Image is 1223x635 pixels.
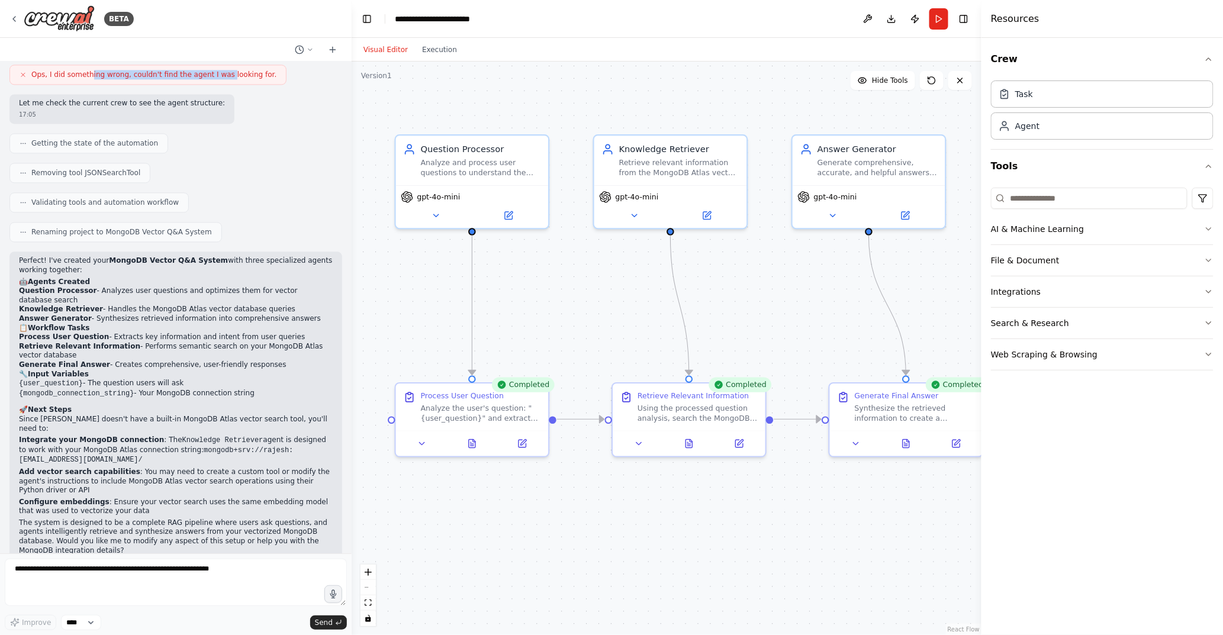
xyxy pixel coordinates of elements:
[31,227,212,237] span: Renaming project to MongoDB Vector Q&A System
[818,158,938,178] div: Generate comprehensive, accurate, and helpful answers based on retrieved information from the vec...
[955,11,972,27] button: Hide right sidebar
[19,342,140,350] strong: Retrieve Relevant Information
[31,168,140,178] span: Removing tool JSONSearchTool
[991,150,1214,183] button: Tools
[19,333,109,341] strong: Process User Question
[361,611,376,626] button: toggle interactivity
[991,12,1039,26] h4: Resources
[19,389,333,399] li: - Your MongoDB connection string
[5,615,56,630] button: Improve
[611,382,767,457] div: CompletedRetrieve Relevant InformationUsing the processed question analysis, search the MongoDB A...
[19,405,333,415] h2: 🚀
[361,580,376,595] button: zoom out
[19,99,225,108] p: Let me check the current crew to see the agent structure:
[28,324,89,332] strong: Workflow Tasks
[395,382,550,457] div: CompletedProcess User QuestionAnalyze the user's question: "{user_question}" and extract key info...
[19,110,225,119] div: 17:05
[109,256,228,265] strong: MongoDB Vector Q&A System
[361,565,376,626] div: React Flow controls
[19,498,110,506] strong: Configure embeddings
[28,370,89,378] strong: Input Variables
[718,436,761,451] button: Open in side panel
[446,436,498,451] button: View output
[616,192,659,202] span: gpt-4o-mini
[791,134,947,229] div: Answer GeneratorGenerate comprehensive, accurate, and helpful answers based on retrieved informat...
[24,5,95,32] img: Logo
[361,565,376,580] button: zoom in
[19,360,333,370] li: - Creates comprehensive, user-friendly responses
[19,468,140,476] strong: Add vector search capabilities
[855,391,939,401] div: Generate Final Answer
[991,339,1214,370] button: Web Scraping & Browsing
[19,468,333,495] p: : You may need to create a custom tool or modify the agent's instructions to include MongoDB Atla...
[638,391,749,401] div: Retrieve Relevant Information
[395,134,550,229] div: Question ProcessorAnalyze and process user questions to understand the intent and extract key inf...
[19,286,97,295] strong: Question Processor
[466,235,478,375] g: Edge from a1d3ca03-81a4-48d6-b0af-c790ef16b59d to 65fe69f5-2e4a-4111-a83a-1bd6bbb08e3b
[421,158,541,178] div: Analyze and process user questions to understand the intent and extract key information needed fo...
[872,76,908,85] span: Hide Tools
[492,378,555,392] div: Completed
[991,43,1214,76] button: Crew
[19,342,333,360] li: - Performs semantic search on your MongoDB Atlas vector database
[19,389,134,398] code: {mongodb_connection_string}
[991,308,1214,339] button: Search & Research
[28,405,72,414] strong: Next Steps
[310,615,347,630] button: Send
[991,276,1214,307] button: Integrations
[855,404,975,424] div: Synthesize the retrieved information to create a comprehensive, accurate, and helpful answer to t...
[1015,120,1039,132] div: Agent
[19,436,333,465] p: : The agent is designed to work with your MongoDB Atlas connection string:
[818,143,938,156] div: Answer Generator
[926,378,989,392] div: Completed
[814,192,857,202] span: gpt-4o-mini
[19,360,110,369] strong: Generate Final Answer
[31,138,158,148] span: Getting the state of the automation
[421,143,541,156] div: Question Processor
[672,208,742,223] button: Open in side panel
[182,436,263,444] code: Knowledge Retriever
[619,158,739,178] div: Retrieve relevant information from the MongoDB Atlas vector database based on processed questions...
[361,595,376,611] button: fit view
[709,378,771,392] div: Completed
[851,71,915,90] button: Hide Tools
[323,43,342,57] button: Start a new chat
[948,626,980,633] a: React Flow attribution
[19,305,333,314] li: - Handles the MongoDB Atlas vector database queries
[19,314,92,323] strong: Answer Generator
[421,391,504,401] div: Process User Question
[663,436,716,451] button: View output
[361,71,392,80] div: Version 1
[324,585,342,603] button: Click to speak your automation idea
[557,413,604,426] g: Edge from 65fe69f5-2e4a-4111-a83a-1bd6bbb08e3b to 8af56992-f7d5-4379-949d-856dd402b609
[28,278,90,286] strong: Agents Created
[870,208,940,223] button: Open in side panel
[19,518,333,555] p: The system is designed to be a complete RAG pipeline where users ask questions, and agents intell...
[19,498,333,516] p: : Ensure your vector search uses the same embedding model that was used to vectorize your data
[664,235,695,375] g: Edge from 1d9c3fc8-da05-4322-9ab3-5b0d5d429893 to 8af56992-f7d5-4379-949d-856dd402b609
[19,446,293,465] code: mongodb+srv://rajesh:[EMAIL_ADDRESS][DOMAIN_NAME]/
[638,404,758,424] div: Using the processed question analysis, search the MongoDB Atlas vector database to retrieve the m...
[22,618,51,627] span: Improve
[474,208,543,223] button: Open in side panel
[290,43,318,57] button: Switch to previous chat
[31,70,276,79] span: Ops, I did something wrong, couldn't find the agent I was looking for.
[356,43,415,57] button: Visual Editor
[593,134,748,229] div: Knowledge RetrieverRetrieve relevant information from the MongoDB Atlas vector database based on ...
[19,436,164,444] strong: Integrate your MongoDB connection
[19,286,333,305] li: - Analyzes user questions and optimizes them for vector database search
[19,305,103,313] strong: Knowledge Retriever
[315,618,333,627] span: Send
[991,76,1214,149] div: Crew
[19,278,333,287] h2: 🤖
[19,314,333,324] li: - Synthesizes retrieved information into comprehensive answers
[19,333,333,342] li: - Extracts key information and intent from user queries
[104,12,134,26] div: BETA
[395,13,510,25] nav: breadcrumb
[19,379,83,388] code: {user_question}
[829,382,984,457] div: CompletedGenerate Final AnswerSynthesize the retrieved information to create a comprehensive, acc...
[19,379,333,389] li: - The question users will ask
[880,436,932,451] button: View output
[991,214,1214,244] button: AI & Machine Learning
[417,192,460,202] span: gpt-4o-mini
